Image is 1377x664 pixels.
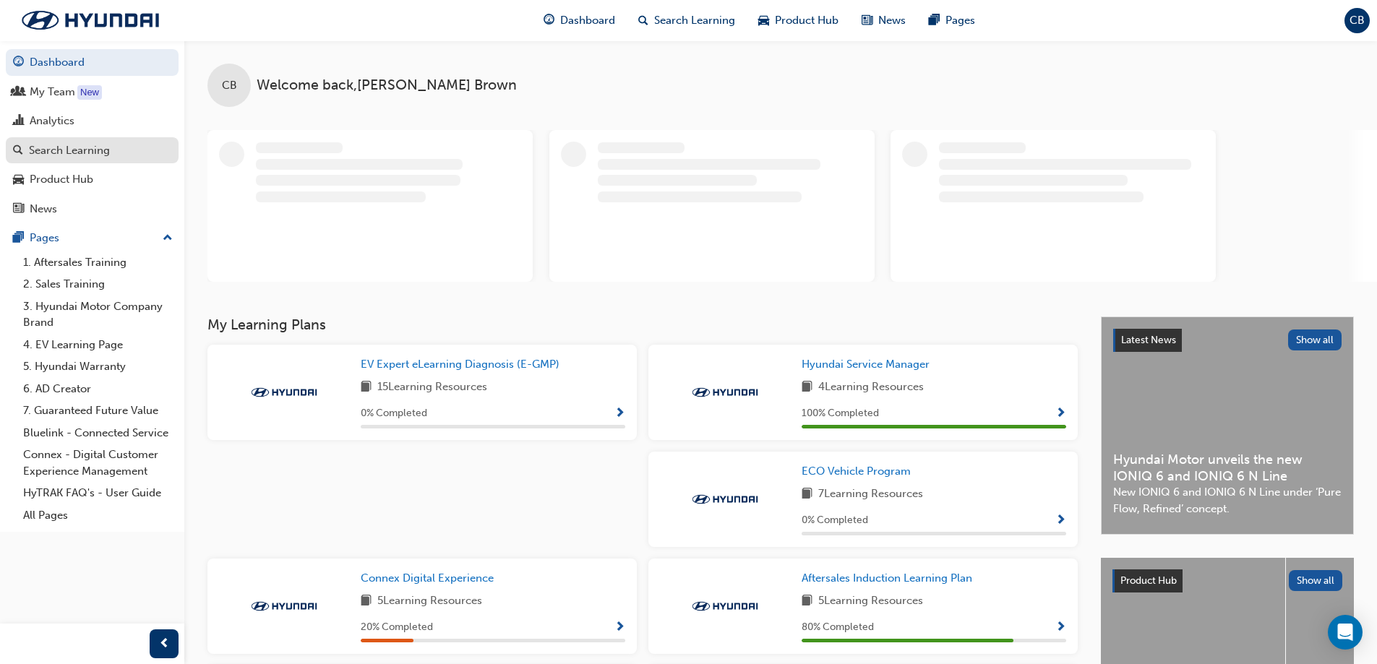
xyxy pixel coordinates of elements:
span: book-icon [802,592,812,611]
span: 0 % Completed [802,512,868,529]
a: pages-iconPages [917,6,987,35]
span: Latest News [1121,334,1176,346]
span: book-icon [361,592,372,611]
a: 7. Guaranteed Future Value [17,400,179,422]
span: ECO Vehicle Program [802,465,911,478]
button: Show Progress [614,618,625,637]
a: Connex Digital Experience [361,570,499,587]
span: book-icon [802,379,812,397]
img: Trak [685,385,765,400]
a: Bluelink - Connected Service [17,422,179,444]
a: EV Expert eLearning Diagnosis (E-GMP) [361,356,565,373]
img: Trak [685,492,765,506]
a: HyTRAK FAQ's - User Guide [17,482,179,504]
span: EV Expert eLearning Diagnosis (E-GMP) [361,358,559,371]
a: All Pages [17,504,179,527]
div: Search Learning [29,142,110,159]
span: Hyundai Motor unveils the new IONIQ 6 and IONIQ 6 N Line [1113,452,1342,484]
span: Show Progress [614,408,625,421]
span: Pages [945,12,975,29]
button: Show all [1288,329,1342,350]
span: 15 Learning Resources [377,379,487,397]
button: DashboardMy TeamAnalyticsSearch LearningProduct HubNews [6,46,179,225]
div: Open Intercom Messenger [1328,615,1363,650]
span: Show Progress [614,621,625,634]
span: 7 Learning Resources [818,486,923,504]
a: 4. EV Learning Page [17,334,179,356]
div: Product Hub [30,171,93,188]
img: Trak [7,5,173,35]
span: Aftersales Induction Learning Plan [802,572,972,585]
a: 2. Sales Training [17,273,179,296]
a: ECO Vehicle Program [802,463,917,480]
span: people-icon [13,86,24,99]
span: Welcome back , [PERSON_NAME] Brown [257,77,517,94]
a: car-iconProduct Hub [747,6,850,35]
span: Search Learning [654,12,735,29]
a: search-iconSearch Learning [627,6,747,35]
span: car-icon [758,12,769,30]
span: Product Hub [1120,574,1177,587]
a: News [6,196,179,223]
span: book-icon [802,486,812,504]
button: Show Progress [1055,618,1066,637]
span: New IONIQ 6 and IONIQ 6 N Line under ‘Pure Flow, Refined’ concept. [1113,484,1342,517]
span: pages-icon [13,232,24,245]
h3: My Learning Plans [207,316,1078,333]
button: Show all [1289,570,1343,591]
a: Search Learning [6,137,179,164]
button: Pages [6,225,179,251]
span: CB [1350,12,1365,29]
img: Trak [244,599,324,613]
span: guage-icon [544,12,554,30]
span: car-icon [13,173,24,186]
button: Show Progress [1055,405,1066,423]
span: Product Hub [775,12,838,29]
span: Connex Digital Experience [361,572,494,585]
span: Show Progress [1055,621,1066,634]
span: search-icon [638,12,648,30]
span: news-icon [13,203,24,216]
a: Dashboard [6,49,179,76]
span: 5 Learning Resources [818,592,923,611]
span: 100 % Completed [802,405,879,422]
span: prev-icon [159,635,170,653]
img: Trak [244,385,324,400]
button: Show Progress [614,405,625,423]
span: 20 % Completed [361,619,433,636]
div: Analytics [30,113,74,129]
a: Product HubShow all [1112,569,1342,592]
span: pages-icon [929,12,940,30]
a: Connex - Digital Customer Experience Management [17,444,179,482]
span: Dashboard [560,12,615,29]
a: guage-iconDashboard [532,6,627,35]
a: Latest NewsShow all [1113,329,1342,352]
a: Hyundai Service Manager [802,356,935,373]
a: news-iconNews [850,6,917,35]
span: news-icon [862,12,872,30]
span: 5 Learning Resources [377,592,482,611]
span: CB [222,77,237,94]
span: Show Progress [1055,408,1066,421]
a: Aftersales Induction Learning Plan [802,570,978,587]
a: Product Hub [6,166,179,193]
div: Pages [30,230,59,246]
span: Hyundai Service Manager [802,358,930,371]
span: up-icon [163,229,173,248]
a: 1. Aftersales Training [17,251,179,274]
span: News [878,12,906,29]
button: CB [1344,8,1370,33]
span: 4 Learning Resources [818,379,924,397]
span: search-icon [13,145,23,158]
span: 0 % Completed [361,405,427,422]
a: Latest NewsShow allHyundai Motor unveils the new IONIQ 6 and IONIQ 6 N LineNew IONIQ 6 and IONIQ ... [1101,316,1354,535]
span: 80 % Completed [802,619,874,636]
span: guage-icon [13,56,24,69]
a: 5. Hyundai Warranty [17,355,179,378]
span: Show Progress [1055,514,1066,527]
div: Tooltip anchor [77,85,102,100]
a: 3. Hyundai Motor Company Brand [17,296,179,334]
a: 6. AD Creator [17,378,179,400]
